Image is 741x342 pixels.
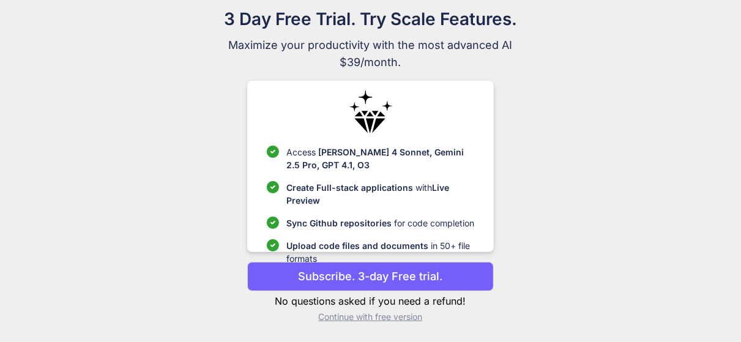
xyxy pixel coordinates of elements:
p: for code completion [286,217,474,229]
h1: 3 Day Free Trial. Try Scale Features. [165,6,576,32]
span: Sync Github repositories [286,218,392,228]
p: Continue with free version [247,311,494,323]
img: checklist [267,239,279,251]
span: Upload code files and documents [286,240,428,251]
img: checklist [267,217,279,229]
p: with [286,181,474,207]
img: checklist [267,181,279,193]
p: Access [286,146,474,171]
p: in 50+ file formats [286,239,474,265]
img: checklist [267,146,279,158]
p: No questions asked if you need a refund! [247,294,494,308]
span: [PERSON_NAME] 4 Sonnet, Gemini 2.5 Pro, GPT 4.1, O3 [286,147,464,170]
span: Create Full-stack applications [286,182,415,193]
p: Subscribe. 3-day Free trial. [299,268,443,284]
span: $39/month. [165,54,576,71]
button: Subscribe. 3-day Free trial. [247,262,494,291]
span: Maximize your productivity with the most advanced AI [165,37,576,54]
